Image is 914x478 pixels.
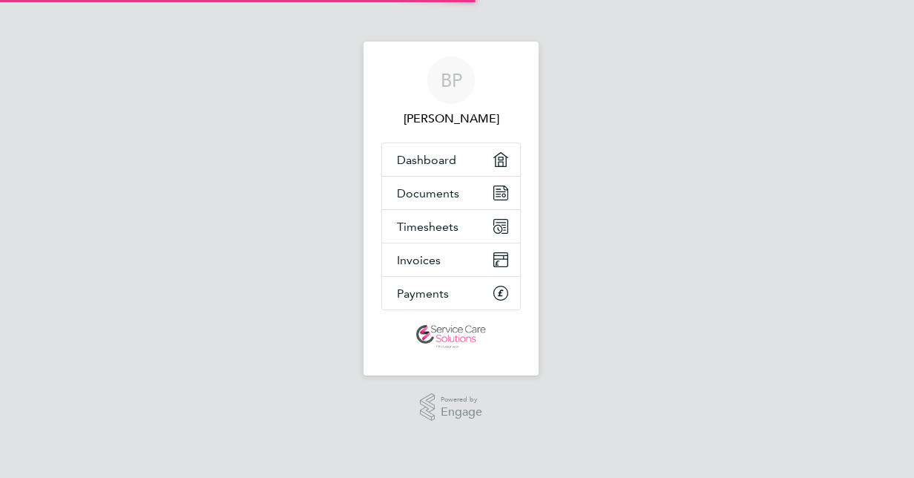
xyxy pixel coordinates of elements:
a: Dashboard [382,143,520,176]
a: Documents [382,177,520,209]
nav: Main navigation [364,42,539,376]
a: Timesheets [382,210,520,243]
span: Powered by [441,393,482,406]
span: Beatrice Pizzutto [381,110,521,128]
span: Dashboard [397,153,456,167]
span: Invoices [397,253,441,267]
a: Invoices [382,243,520,276]
span: Documents [397,186,459,200]
span: Timesheets [397,220,458,234]
a: BP[PERSON_NAME] [381,56,521,128]
a: Powered byEngage [420,393,483,422]
a: Go to home page [381,325,521,349]
span: Engage [441,406,482,419]
a: Payments [382,277,520,310]
span: BP [441,71,462,90]
img: servicecare-logo-retina.png [416,325,486,349]
span: Payments [397,287,449,301]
